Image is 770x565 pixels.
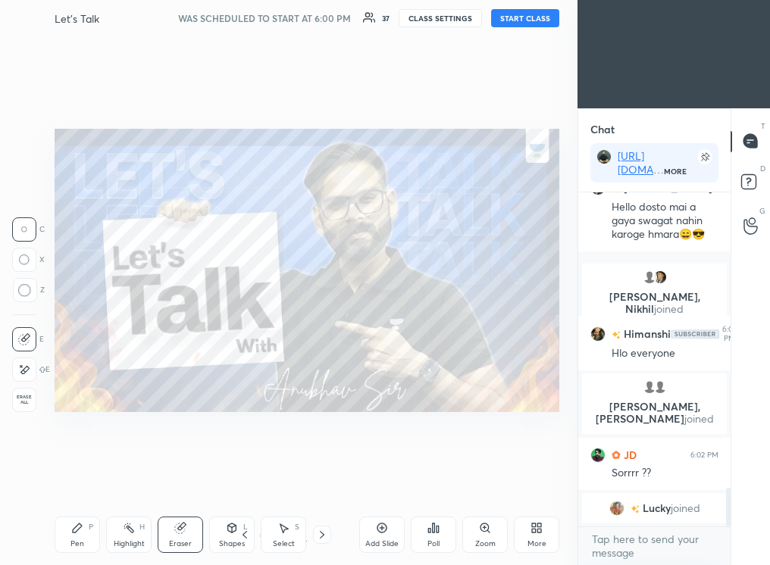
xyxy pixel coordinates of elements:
[612,466,718,481] div: Sorrrr ??
[664,166,687,176] div: More
[760,163,765,174] p: D
[643,502,671,514] span: Lucky
[631,504,640,513] img: no-rating-badge.077c3623.svg
[590,326,606,342] img: ab3e37278037459fae13f348089196e7.jpg
[13,395,36,405] span: Erase all
[12,357,50,382] div: E
[139,523,145,531] div: H
[89,523,93,531] div: P
[671,329,719,339] img: Yh7BfnbMxzoAAAAASUVORK5CYII=
[621,179,712,195] h6: [PERSON_NAME]
[653,270,668,285] img: 25c3b219fc0747c7b3737d88585f995d.jpg
[178,11,351,25] h5: WAS SCHEDULED TO START AT 6:00 PM
[12,248,45,272] div: X
[382,14,390,22] div: 37
[612,451,621,460] img: Learner_Badge_hustler_a18805edde.svg
[12,327,44,351] div: E
[761,120,765,132] p: T
[596,149,612,164] img: f58ef1a84aa445e9980ccb22e346ce40.png
[621,326,671,342] h6: Himanshi
[684,411,714,426] span: joined
[527,540,546,548] div: More
[621,447,637,463] h6: JD
[491,9,559,27] button: START CLASS
[475,540,496,548] div: Zoom
[219,540,245,548] div: Shapes
[591,401,718,425] p: [PERSON_NAME], [PERSON_NAME]
[590,447,606,462] img: 77692ffd13ec441f91359e48f0193a2d.jpg
[654,301,684,316] span: joined
[578,192,731,526] div: grid
[70,540,84,548] div: Pen
[653,379,668,395] img: default.png
[243,523,248,531] div: L
[114,540,145,548] div: Highlight
[642,270,657,285] img: default.png
[12,217,45,242] div: C
[612,330,621,339] img: no-rating-badge.077c3623.svg
[399,9,482,27] button: CLASS SETTINGS
[427,540,440,548] div: Poll
[273,540,295,548] div: Select
[612,200,718,242] div: Hello dosto mai a gaya swagat nahin karoge hmara😄😎
[169,540,192,548] div: Eraser
[55,11,99,26] h4: Let's Talk
[618,148,665,190] a: [URL][DOMAIN_NAME]
[295,523,299,531] div: S
[671,502,700,514] span: joined
[690,450,718,459] div: 6:02 PM
[612,184,621,192] img: no-rating-badge.077c3623.svg
[759,205,765,217] p: G
[365,540,399,548] div: Add Slide
[609,501,624,516] img: d96370a884654e988311a1024b3b43e0.41697938_3
[578,109,627,149] p: Chat
[12,278,45,302] div: Z
[642,379,657,395] img: default.png
[612,346,718,361] div: Hlo everyone
[591,291,718,315] p: [PERSON_NAME], Nikhil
